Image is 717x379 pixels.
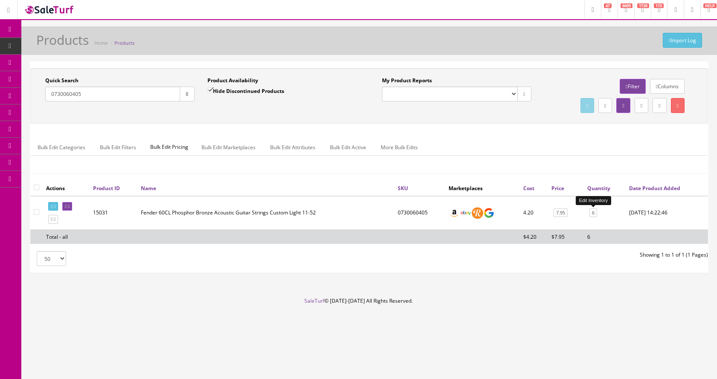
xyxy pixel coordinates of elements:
a: Bulk Edit Attributes [263,139,322,156]
a: Home [94,40,108,46]
td: $7.95 [548,229,584,244]
a: Products [114,40,134,46]
td: 15031 [90,196,137,230]
a: SaleTurf [304,297,324,304]
a: Product ID [93,185,120,192]
a: Filter [620,79,645,94]
a: Date Product Added [629,185,680,192]
th: Marketplaces [445,180,520,196]
a: Bulk Edit Filters [93,139,143,156]
label: Product Availability [207,77,258,84]
span: HELP [703,3,717,8]
img: SaleTurf [24,4,75,15]
a: Quantity [587,185,610,192]
label: Quick Search [45,77,79,84]
h1: Products [36,33,89,47]
label: My Product Reports [382,77,432,84]
td: 4.20 [520,196,548,230]
input: Search [45,87,180,101]
a: Bulk Edit Marketplaces [195,139,262,156]
div: Showing 1 to 1 of 1 (1 Pages) [369,251,714,259]
a: More Bulk Edits [374,139,425,156]
a: Price [551,185,564,192]
a: 6 [589,208,597,217]
a: Bulk Edit Active [323,139,373,156]
input: Hide Discontinued Products [207,87,213,93]
a: Bulk Edit Categories [31,139,92,156]
td: $4.20 [520,229,548,244]
th: Actions [43,180,90,196]
td: Fender 60CL Phosphor Bronze Acoustic Guitar Strings Custom Light 11-52 [137,196,394,230]
span: 47 [604,3,612,8]
span: 115 [654,3,664,8]
a: 7.95 [554,208,568,217]
td: Total - all [43,229,90,244]
a: Name [141,185,156,192]
td: 0730060405 [394,196,445,230]
div: Edit Inventory [576,196,611,205]
td: 2018-03-21 14:22:46 [626,196,708,230]
span: 6695 [621,3,632,8]
a: SKU [398,185,408,192]
a: Columns [650,79,685,94]
span: Bulk Edit Pricing [144,139,195,155]
a: Import Log [663,33,702,48]
img: amazon [449,207,460,219]
a: Cost [523,185,534,192]
img: reverb [472,207,483,219]
img: ebay [460,207,472,219]
label: Hide Discontinued Products [207,87,284,95]
img: google_shopping [483,207,495,219]
span: 1739 [637,3,649,8]
td: 6 [584,229,626,244]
